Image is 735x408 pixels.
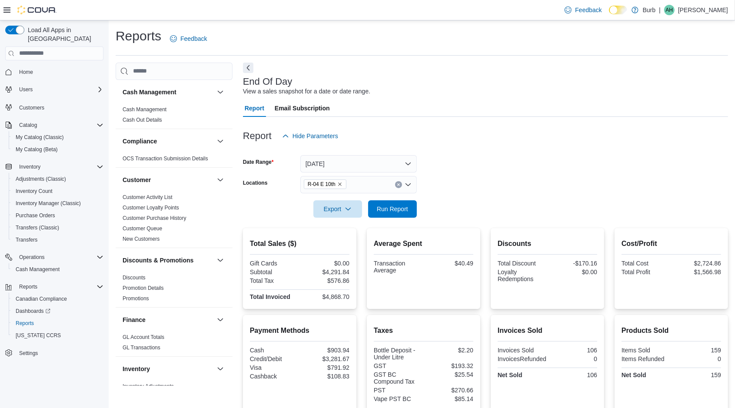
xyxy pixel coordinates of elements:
a: Customer Activity List [123,194,173,200]
button: Discounts & Promotions [123,256,213,265]
a: Discounts [123,275,146,281]
button: Operations [2,251,107,263]
button: Reports [16,282,41,292]
span: Hide Parameters [293,132,338,140]
h2: Cost/Profit [622,239,721,249]
span: Reports [12,318,103,328]
a: Canadian Compliance [12,294,70,304]
div: Total Cost [622,260,670,267]
a: Feedback [166,30,210,47]
div: 159 [673,372,721,378]
div: 106 [549,347,597,354]
div: Compliance [116,153,233,167]
label: Locations [243,179,268,186]
div: $108.83 [301,373,349,380]
button: Canadian Compliance [9,293,107,305]
span: Adjustments (Classic) [16,176,66,182]
div: Items Refunded [622,355,670,362]
span: Inventory Manager (Classic) [12,198,103,209]
span: Operations [16,252,103,262]
button: Remove R-04 E 10th from selection in this group [337,182,343,187]
span: Report [245,100,264,117]
span: Customer Purchase History [123,215,186,222]
div: Cash Management [116,104,233,129]
span: Transfers (Classic) [12,222,103,233]
span: R-04 E 10th [304,179,346,189]
a: Adjustments (Classic) [12,174,70,184]
div: $25.54 [425,371,473,378]
span: Feedback [180,34,207,43]
div: $193.32 [425,362,473,369]
span: Load All Apps in [GEOGRAPHIC_DATA] [24,26,103,43]
span: Settings [16,348,103,358]
div: Cash [250,347,298,354]
div: Vape PST BC [374,395,422,402]
h2: Discounts [498,239,597,249]
div: Bottle Deposit - Under Litre [374,347,422,361]
p: Burb [643,5,656,15]
h3: End Of Day [243,76,293,87]
span: Export [319,200,357,218]
button: Hide Parameters [279,127,342,145]
div: 106 [549,372,597,378]
nav: Complex example [5,62,103,382]
span: Discounts [123,274,146,281]
div: $791.92 [301,364,349,371]
a: Transfers (Classic) [12,222,63,233]
input: Dark Mode [609,6,627,15]
div: Loyalty Redemptions [498,269,546,282]
div: Finance [116,332,233,356]
button: Users [16,84,36,95]
a: Inventory Adjustments [123,383,174,389]
a: Promotion Details [123,285,164,291]
button: Transfers (Classic) [9,222,107,234]
button: Inventory [16,162,44,172]
label: Date Range [243,159,274,166]
div: Items Sold [622,347,670,354]
button: [DATE] [300,155,417,172]
a: Purchase Orders [12,210,59,221]
h3: Compliance [123,137,157,146]
span: Cash Management [16,266,60,273]
img: Cova [17,6,57,14]
a: Cash Management [12,264,63,275]
a: Inventory Manager (Classic) [12,198,84,209]
div: $3,281.67 [301,355,349,362]
div: $2,724.86 [673,260,721,267]
div: 0 [550,355,597,362]
div: InvoicesRefunded [498,355,546,362]
span: New Customers [123,236,160,242]
a: GL Transactions [123,345,160,351]
a: Feedback [561,1,605,19]
span: Reports [16,282,103,292]
a: [US_STATE] CCRS [12,330,64,341]
a: My Catalog (Beta) [12,144,61,155]
span: My Catalog (Beta) [16,146,58,153]
button: Adjustments (Classic) [9,173,107,185]
a: Promotions [123,295,149,302]
div: Discounts & Promotions [116,272,233,307]
button: Catalog [2,119,107,131]
span: Feedback [575,6,602,14]
span: Customer Activity List [123,194,173,201]
button: [US_STATE] CCRS [9,329,107,342]
h2: Payment Methods [250,325,349,336]
span: Home [16,66,103,77]
div: $0.00 [301,260,349,267]
a: My Catalog (Classic) [12,132,67,143]
span: Reports [19,283,37,290]
div: Subtotal [250,269,298,275]
span: GL Transactions [123,344,160,351]
button: Clear input [395,181,402,188]
span: Inventory Count [12,186,103,196]
button: Run Report [368,200,417,218]
div: GST [374,362,422,369]
div: -$170.16 [549,260,597,267]
h2: Products Sold [622,325,721,336]
button: Customers [2,101,107,113]
a: Home [16,67,37,77]
a: Cash Management [123,106,166,113]
div: $576.86 [301,277,349,284]
span: R-04 E 10th [308,180,336,189]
